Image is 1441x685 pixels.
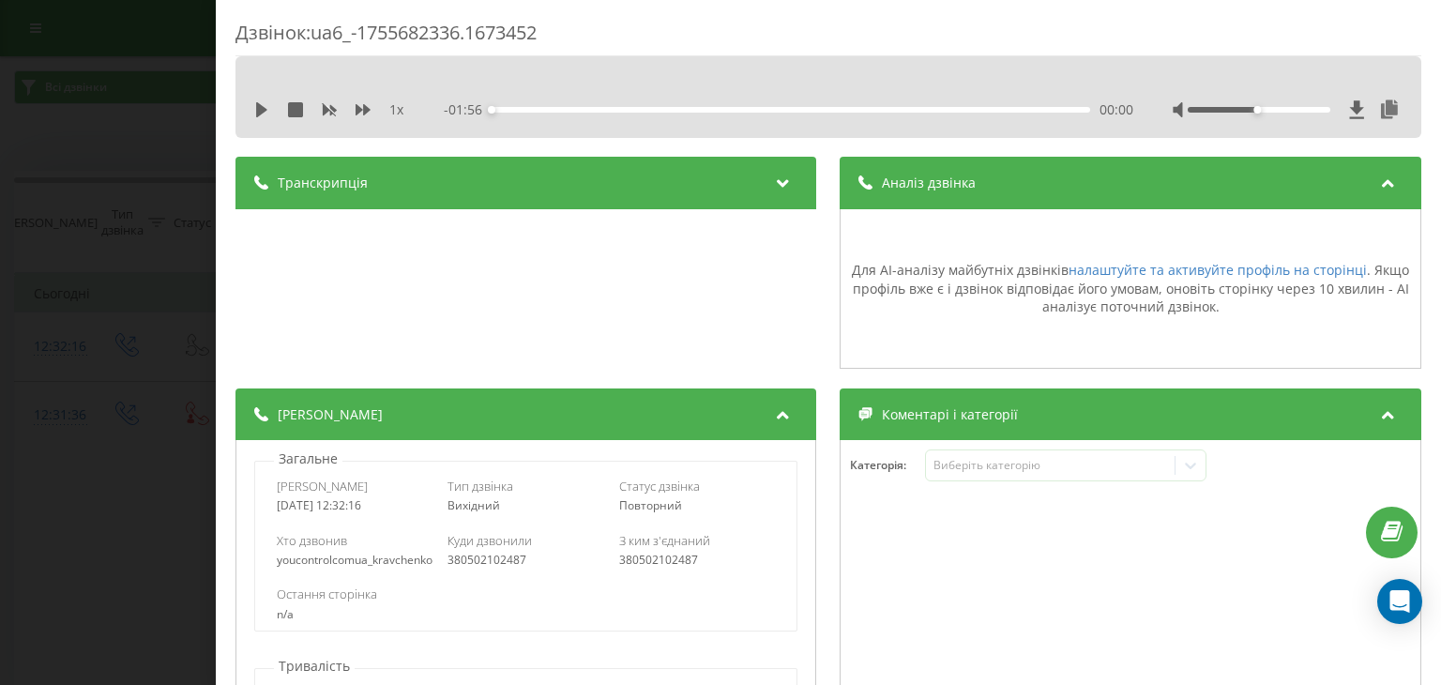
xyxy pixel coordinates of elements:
p: Загальне [274,449,342,468]
span: Повторний [619,497,682,513]
span: З ким з'єднаний [619,532,710,549]
span: Транскрипція [278,174,368,192]
div: youcontrolcomua_kravchenko [277,554,433,567]
span: [PERSON_NAME] [277,478,368,495]
span: Остання сторінка [277,586,377,602]
span: Хто дзвонив [277,532,347,549]
div: n/a [277,608,775,621]
div: Accessibility label [489,106,496,114]
span: Коментарі і категорії [883,405,1019,424]
span: - 01:56 [445,100,493,119]
span: Куди дзвонили [448,532,533,549]
span: Статус дзвінка [619,478,700,495]
div: Accessibility label [1254,106,1262,114]
div: 380502102487 [448,554,605,567]
div: [DATE] 12:32:16 [277,499,433,512]
span: [PERSON_NAME] [278,405,383,424]
span: Тип дзвінка [448,478,514,495]
span: 00:00 [1100,100,1133,119]
div: Дзвінок : ua6_-1755682336.1673452 [235,20,1421,56]
span: Аналіз дзвінка [883,174,977,192]
span: Вихідний [448,497,501,513]
h4: Категорія : [851,459,926,472]
div: 380502102487 [619,554,776,567]
div: Open Intercom Messenger [1377,579,1422,624]
div: Виберіть категорію [933,458,1168,473]
p: Тривалість [274,657,355,676]
span: 1 x [389,100,403,119]
a: налаштуйте та активуйте профіль на сторінці [1069,261,1367,279]
div: Для AI-аналізу майбутніх дзвінків . Якщо профіль вже є і дзвінок відповідає його умовам, оновіть ... [851,261,1411,316]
